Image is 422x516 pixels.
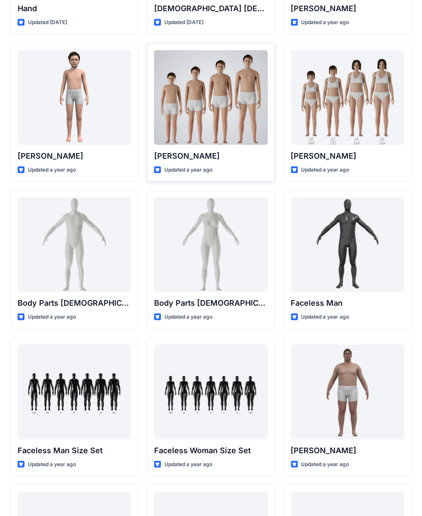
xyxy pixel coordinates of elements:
[154,197,267,292] a: Body Parts Female
[18,3,131,15] p: Hand
[18,297,131,309] p: Body Parts [DEMOGRAPHIC_DATA]
[28,18,67,27] p: Updated [DATE]
[301,313,349,322] p: Updated a year ago
[291,50,404,145] a: Brenda
[28,166,76,175] p: Updated a year ago
[164,460,213,469] p: Updated a year ago
[154,3,267,15] p: [DEMOGRAPHIC_DATA] [DEMOGRAPHIC_DATA]
[164,18,203,27] p: Updated [DATE]
[28,460,76,469] p: Updated a year ago
[291,3,404,15] p: [PERSON_NAME]
[291,150,404,162] p: [PERSON_NAME]
[154,345,267,439] a: Faceless Woman Size Set
[301,460,349,469] p: Updated a year ago
[164,166,213,175] p: Updated a year ago
[154,445,267,457] p: Faceless Woman Size Set
[28,313,76,322] p: Updated a year ago
[291,445,404,457] p: [PERSON_NAME]
[154,150,267,162] p: [PERSON_NAME]
[154,297,267,309] p: Body Parts [DEMOGRAPHIC_DATA]
[18,345,131,439] a: Faceless Man Size Set
[18,445,131,457] p: Faceless Man Size Set
[291,297,404,309] p: Faceless Man
[164,313,213,322] p: Updated a year ago
[18,50,131,145] a: Emil
[154,50,267,145] a: Brandon
[18,150,131,162] p: [PERSON_NAME]
[301,166,349,175] p: Updated a year ago
[291,197,404,292] a: Faceless Man
[301,18,349,27] p: Updated a year ago
[18,197,131,292] a: Body Parts Male
[291,345,404,439] a: Joseph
